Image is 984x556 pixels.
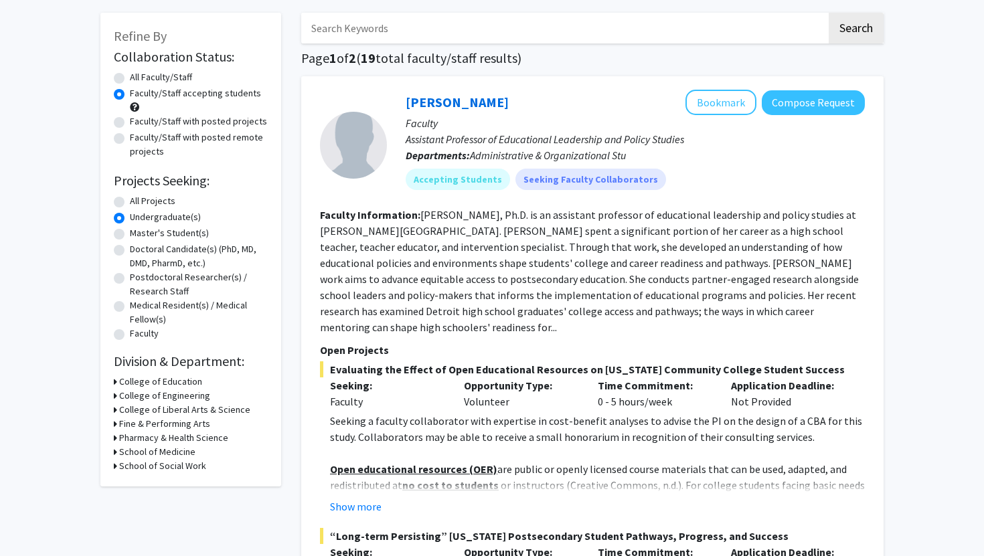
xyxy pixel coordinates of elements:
span: 2 [349,50,356,66]
div: Faculty [330,393,444,409]
span: Administrative & Organizational Stu [470,149,626,162]
button: Show more [330,498,382,515]
h3: Fine & Performing Arts [119,417,210,431]
span: Refine By [114,27,167,44]
label: All Faculty/Staff [130,70,192,84]
span: 1 [329,50,337,66]
label: Undergraduate(s) [130,210,201,224]
h2: Division & Department: [114,353,268,369]
span: 19 [361,50,376,66]
p: Assistant Professor of Educational Leadership and Policy Studies [406,131,865,147]
label: Doctoral Candidate(s) (PhD, MD, DMD, PharmD, etc.) [130,242,268,270]
h2: Projects Seeking: [114,173,268,189]
label: Postdoctoral Researcher(s) / Research Staff [130,270,268,298]
label: Faculty/Staff with posted projects [130,114,267,128]
span: “Long-term Persisting” [US_STATE] Postsecondary Student Pathways, Progress, and Success [320,528,865,544]
iframe: Chat [10,496,57,546]
fg-read-more: [PERSON_NAME], Ph.D. is an assistant professor of educational leadership and policy studies at [P... [320,208,859,334]
u: Open educational resources (OER) [330,462,497,476]
a: [PERSON_NAME] [406,94,509,110]
h1: Page of ( total faculty/staff results) [301,50,884,66]
p: Application Deadline: [731,377,845,393]
button: Compose Request to Stacey Brockman [762,90,865,115]
p: Open Projects [320,342,865,358]
label: Medical Resident(s) / Medical Fellow(s) [130,298,268,327]
h3: Pharmacy & Health Science [119,431,228,445]
h3: College of Engineering [119,389,210,403]
p: Seeking: [330,377,444,393]
button: Search [829,13,884,43]
mat-chip: Seeking Faculty Collaborators [515,169,666,190]
b: Faculty Information: [320,208,420,221]
h3: College of Liberal Arts & Science [119,403,250,417]
input: Search Keywords [301,13,827,43]
div: Not Provided [721,377,855,409]
label: Master's Student(s) [130,226,209,240]
h3: School of Social Work [119,459,206,473]
label: Faculty/Staff accepting students [130,86,261,100]
label: Faculty [130,327,159,341]
h3: College of Education [119,375,202,389]
p: Time Commitment: [598,377,712,393]
h2: Collaboration Status: [114,49,268,65]
mat-chip: Accepting Students [406,169,510,190]
div: Volunteer [454,377,588,409]
h3: School of Medicine [119,445,195,459]
label: Faculty/Staff with posted remote projects [130,130,268,159]
span: Evaluating the Effect of Open Educational Resources on [US_STATE] Community College Student Success [320,361,865,377]
button: Add Stacey Brockman to Bookmarks [685,90,756,115]
p: Faculty [406,115,865,131]
b: Departments: [406,149,470,162]
label: All Projects [130,194,175,208]
div: 0 - 5 hours/week [588,377,722,409]
p: Opportunity Type: [464,377,578,393]
u: no cost to students [402,478,499,492]
p: Seeking a faculty collaborator with expertise in cost-benefit analyses to advise the PI on the de... [330,413,865,445]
